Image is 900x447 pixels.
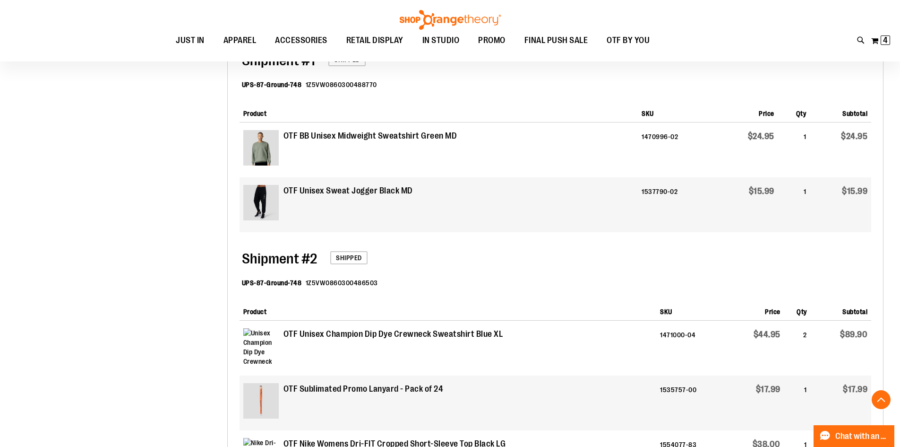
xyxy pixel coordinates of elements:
[242,251,310,267] span: Shipment #
[749,186,774,196] span: $15.99
[330,251,368,264] span: Shipped
[883,35,888,45] span: 4
[240,101,638,123] th: Product
[306,278,378,288] dd: 1Z5VW0860300486503
[784,376,811,430] td: 1
[413,30,469,52] a: IN STUDIO
[242,80,302,89] dt: UPS-87-Ground-748
[840,330,867,339] span: $89.90
[784,299,811,321] th: Qty
[346,30,403,51] span: RETAIL DISPLAY
[515,30,598,52] a: FINAL PUSH SALE
[283,130,457,142] strong: OTF BB Unisex Midweight Sweatshirt Green MD
[723,299,784,321] th: Price
[872,390,891,409] button: Back To Top
[243,185,279,220] img: Product image for Unisex Sweat Jogger
[841,131,867,141] span: $24.95
[214,30,266,52] a: APPAREL
[656,299,723,321] th: SKU
[656,321,723,376] td: 1471000-04
[656,376,723,430] td: 1535757-00
[778,101,810,123] th: Qty
[223,30,257,51] span: APPAREL
[778,177,810,232] td: 1
[756,385,780,394] span: $17.99
[638,123,717,177] td: 1470996-02
[607,30,650,51] span: OTF BY YOU
[748,131,774,141] span: $24.95
[717,101,778,123] th: Price
[240,299,656,321] th: Product
[843,385,867,394] span: $17.99
[597,30,659,52] a: OTF BY YOU
[283,185,413,197] strong: OTF Unisex Sweat Jogger Black MD
[398,10,502,30] img: Shop Orangetheory
[266,30,337,52] a: ACCESSORIES
[422,30,460,51] span: IN STUDIO
[784,321,811,376] td: 2
[242,251,317,267] span: 2
[811,299,871,321] th: Subtotal
[810,101,871,123] th: Subtotal
[243,328,279,364] img: Unisex Champion Dip Dye Crewneck
[243,130,279,166] img: Unisex Midweight Sweatshirt
[275,30,327,51] span: ACCESSORIES
[243,383,279,419] img: Product image for Sublimated Lanyard - Pack of 24
[306,80,377,89] dd: 1Z5VW0860300488770
[778,123,810,177] td: 1
[166,30,214,52] a: JUST IN
[176,30,205,51] span: JUST IN
[478,30,506,51] span: PROMO
[283,383,444,395] strong: OTF Sublimated Promo Lanyard - Pack of 24
[814,425,895,447] button: Chat with an Expert
[283,328,503,341] strong: OTF Unisex Champion Dip Dye Crewneck Sweatshirt Blue XL
[842,186,867,196] span: $15.99
[469,30,515,52] a: PROMO
[754,330,780,339] span: $44.95
[638,177,717,232] td: 1537790-02
[337,30,413,52] a: RETAIL DISPLAY
[242,278,302,288] dt: UPS-87-Ground-748
[638,101,717,123] th: SKU
[524,30,588,51] span: FINAL PUSH SALE
[835,432,889,441] span: Chat with an Expert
